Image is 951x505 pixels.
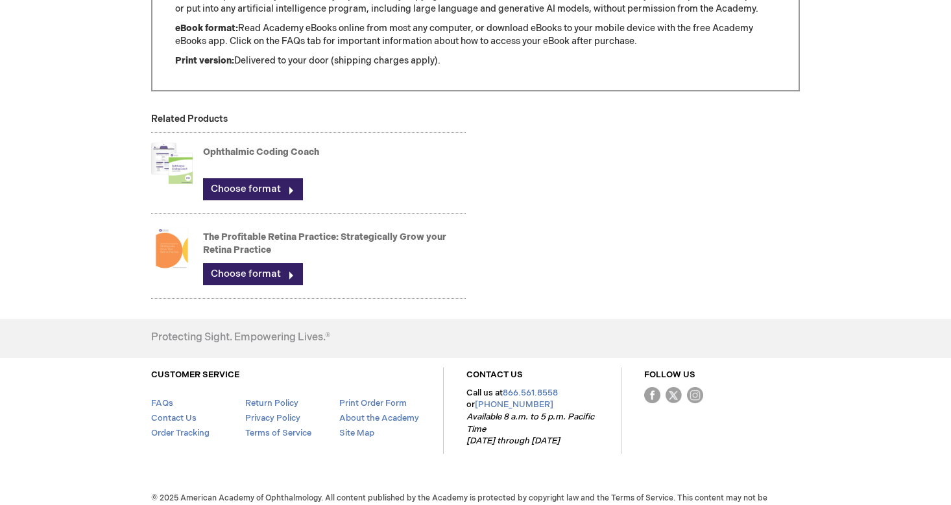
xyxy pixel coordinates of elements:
strong: Print version: [175,55,234,66]
a: The Profitable Retina Practice: Strategically Grow your Retina Practice [203,231,446,255]
a: Privacy Policy [245,413,300,423]
a: CONTACT US [466,370,523,380]
img: The Profitable Retina Practice: Strategically Grow your Retina Practice [151,222,193,274]
a: CUSTOMER SERVICE [151,370,239,380]
a: Choose format [203,263,303,285]
a: Ophthalmic Coding Coach [203,147,319,158]
p: Call us at or [466,387,598,447]
a: 866.561.8558 [503,388,558,398]
a: [PHONE_NUMBER] [475,399,553,410]
a: Site Map [339,428,374,438]
img: Ophthalmic Coding Coach [151,137,193,189]
a: Terms of Service [245,428,311,438]
img: instagram [687,387,703,403]
a: Print Order Form [339,398,407,408]
h4: Protecting Sight. Empowering Lives.® [151,332,330,344]
a: Choose format [203,178,303,200]
strong: Related Products [151,113,228,124]
p: Read Academy eBooks online from most any computer, or download eBooks to your mobile device with ... [175,22,776,48]
strong: eBook format: [175,23,238,34]
p: Delivered to your door (shipping charges apply). [175,54,776,67]
em: Available 8 a.m. to 5 p.m. Pacific Time [DATE] through [DATE] [466,412,594,446]
a: Contact Us [151,413,197,423]
img: Facebook [644,387,660,403]
a: About the Academy [339,413,419,423]
a: Return Policy [245,398,298,408]
img: Twitter [666,387,682,403]
a: FOLLOW US [644,370,695,380]
a: Order Tracking [151,428,210,438]
a: FAQs [151,398,173,408]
